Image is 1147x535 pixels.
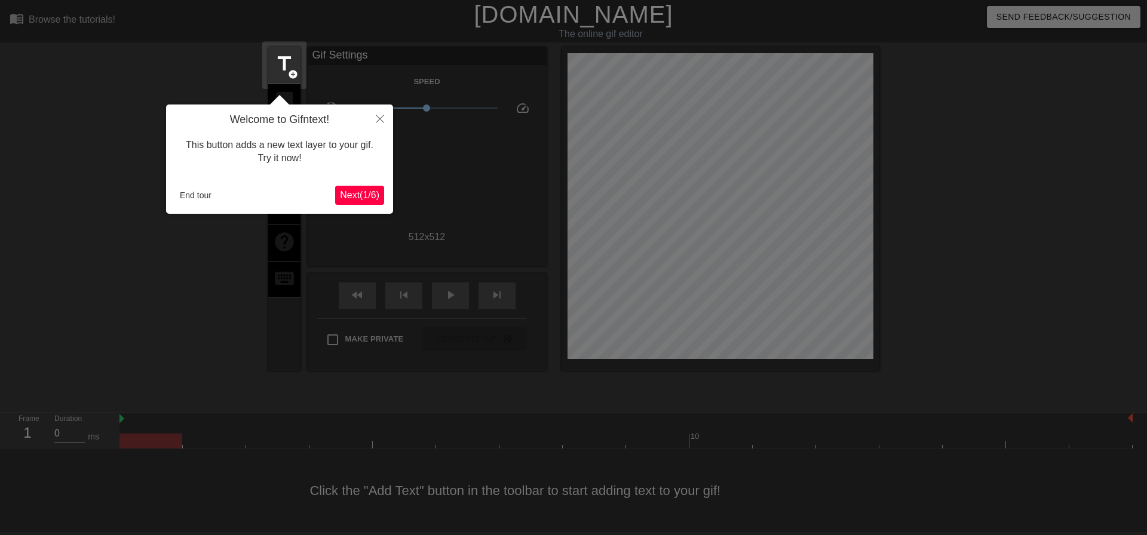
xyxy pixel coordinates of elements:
[175,127,384,177] div: This button adds a new text layer to your gif. Try it now!
[175,186,216,204] button: End tour
[340,190,379,200] span: Next ( 1 / 6 )
[335,186,384,205] button: Next
[175,113,384,127] h4: Welcome to Gifntext!
[367,104,393,132] button: Close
